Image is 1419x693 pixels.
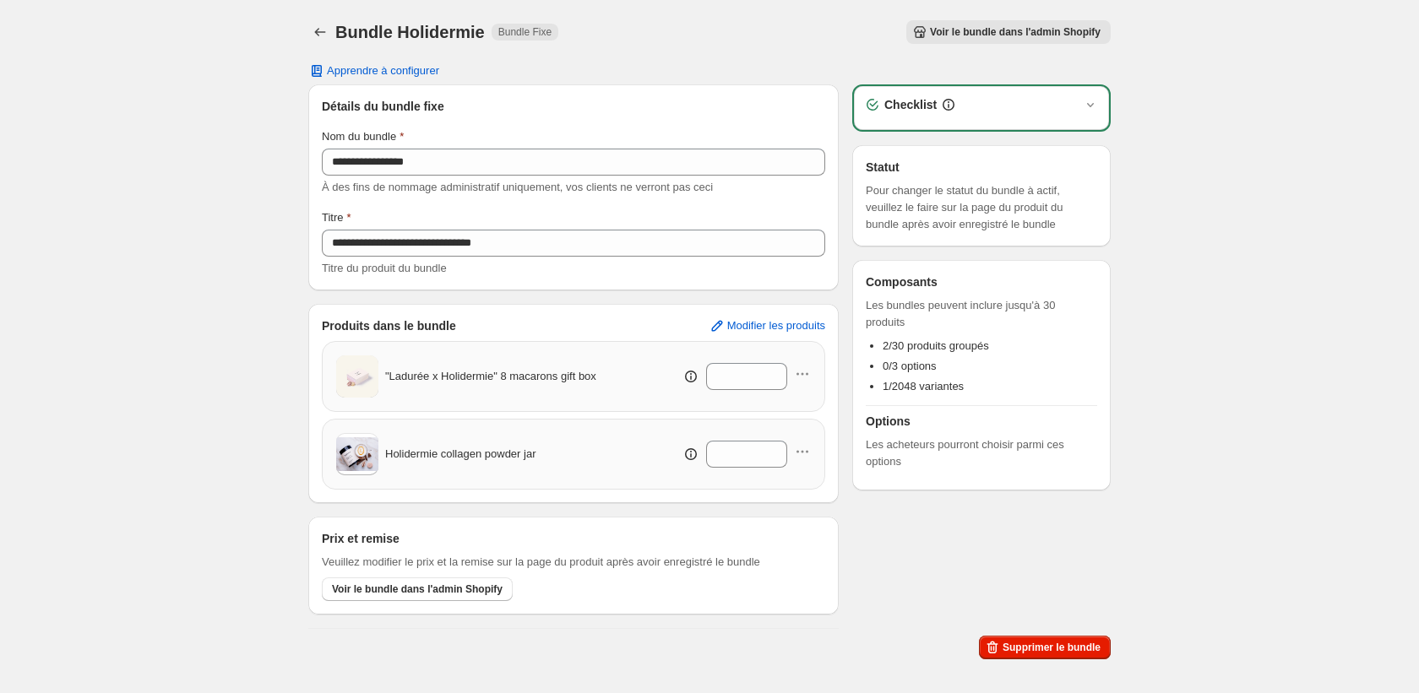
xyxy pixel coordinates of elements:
[866,413,1097,430] h3: Options
[866,273,938,290] h3: Composants
[322,98,825,115] h3: Détails du bundle fixe
[308,20,332,44] button: Back
[979,636,1111,659] button: Supprimer le bundle
[322,577,513,601] button: Voir le bundle dans l'admin Shopify
[322,209,351,226] label: Titre
[883,339,989,352] span: 2/30 produits groupés
[298,59,449,83] button: Apprendre à configurer
[385,446,536,463] span: Holidermie collagen powder jar
[335,22,485,42] h1: Bundle Holidermie
[322,128,404,145] label: Nom du bundle
[332,582,503,596] span: Voir le bundle dans l'admin Shopify
[327,64,439,78] span: Apprendre à configurer
[866,182,1097,233] span: Pour changer le statut du bundle à actif, veuillez le faire sur la page du produit du bundle aprè...
[322,530,400,547] h3: Prix et remise
[866,159,1097,176] h3: Statut
[883,380,964,393] span: 1/2048 variantes
[884,96,937,113] h3: Checklist
[883,360,937,372] span: 0/3 options
[699,312,835,339] button: Modifier les produits
[336,351,378,402] img: "Ladurée x Holidermie" 8 macarons gift box
[866,436,1097,470] span: Les acheteurs pourront choisir parmi ces options
[322,262,447,274] span: Titre du produit du bundle
[866,297,1097,331] span: Les bundles peuvent inclure jusqu'à 30 produits
[336,437,378,471] img: Holidermie collagen powder jar
[727,319,825,333] span: Modifier les produits
[906,20,1111,44] button: Voir le bundle dans l'admin Shopify
[322,181,713,193] span: À des fins de nommage administratif uniquement, vos clients ne verront pas ceci
[930,25,1101,39] span: Voir le bundle dans l'admin Shopify
[322,317,456,334] h3: Produits dans le bundle
[385,368,596,385] span: "Ladurée x Holidermie" 8 macarons gift box
[1003,641,1101,654] span: Supprimer le bundle
[322,554,760,571] span: Veuillez modifier le prix et la remise sur la page du produit après avoir enregistré le bundle
[498,25,552,39] span: Bundle Fixe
